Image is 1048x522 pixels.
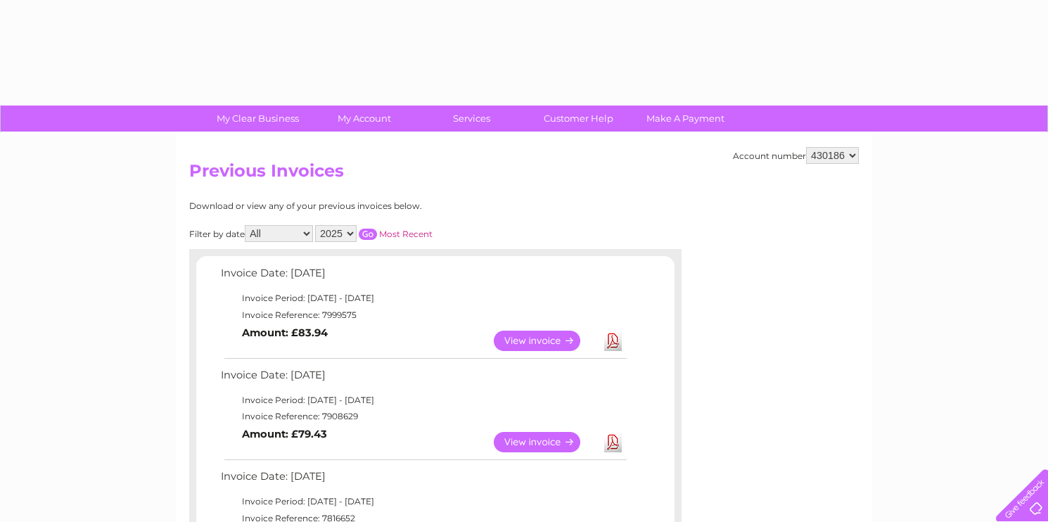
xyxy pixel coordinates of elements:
[217,408,629,425] td: Invoice Reference: 7908629
[200,106,316,132] a: My Clear Business
[494,331,597,351] a: View
[189,225,558,242] div: Filter by date
[242,326,328,339] b: Amount: £83.94
[189,161,859,188] h2: Previous Invoices
[217,392,629,409] td: Invoice Period: [DATE] - [DATE]
[189,201,558,211] div: Download or view any of your previous invoices below.
[627,106,743,132] a: Make A Payment
[217,290,629,307] td: Invoice Period: [DATE] - [DATE]
[414,106,530,132] a: Services
[604,331,622,351] a: Download
[733,147,859,164] div: Account number
[217,467,629,493] td: Invoice Date: [DATE]
[217,307,629,324] td: Invoice Reference: 7999575
[307,106,423,132] a: My Account
[217,264,629,290] td: Invoice Date: [DATE]
[217,493,629,510] td: Invoice Period: [DATE] - [DATE]
[242,428,327,440] b: Amount: £79.43
[604,432,622,452] a: Download
[379,229,433,239] a: Most Recent
[494,432,597,452] a: View
[520,106,637,132] a: Customer Help
[217,366,629,392] td: Invoice Date: [DATE]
